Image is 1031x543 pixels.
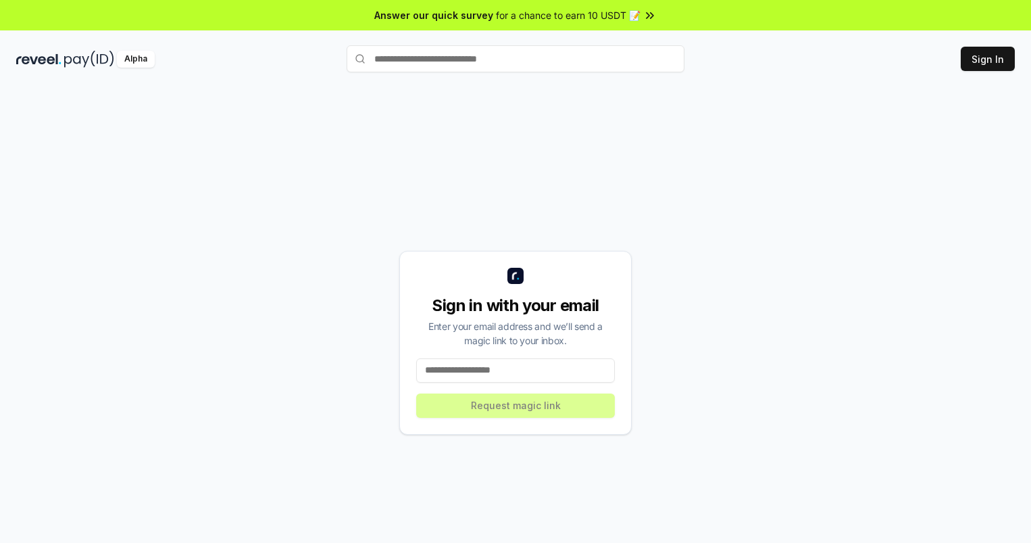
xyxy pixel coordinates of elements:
span: for a chance to earn 10 USDT 📝 [496,8,640,22]
img: pay_id [64,51,114,68]
div: Alpha [117,51,155,68]
div: Sign in with your email [416,295,615,316]
button: Sign In [961,47,1015,71]
span: Answer our quick survey [374,8,493,22]
img: logo_small [507,268,524,284]
div: Enter your email address and we’ll send a magic link to your inbox. [416,319,615,348]
img: reveel_dark [16,51,61,68]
